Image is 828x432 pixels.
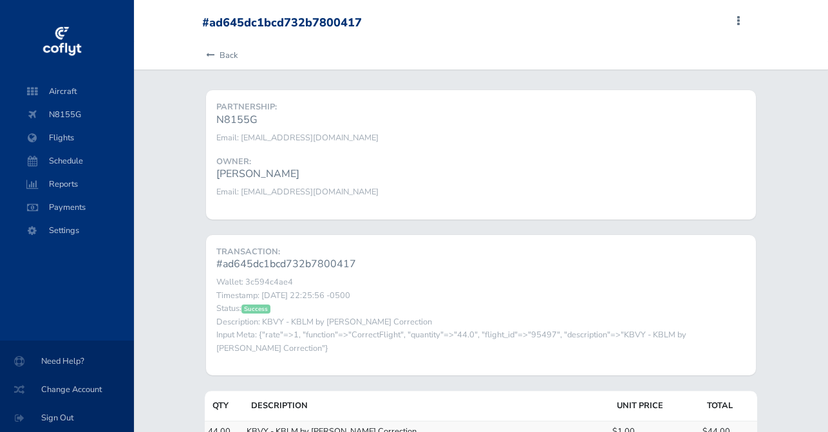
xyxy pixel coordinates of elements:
[23,103,121,126] span: N8155G
[216,168,745,180] h6: [PERSON_NAME]
[216,131,745,144] p: Email: [EMAIL_ADDRESS][DOMAIN_NAME]
[205,391,243,421] th: QTY
[23,196,121,219] span: Payments
[15,350,118,373] span: Need Help?
[15,378,118,401] span: Change Account
[216,114,745,126] h6: N8155G
[216,185,745,198] p: Email: [EMAIL_ADDRESS][DOMAIN_NAME]
[216,156,251,167] strong: OWNER:
[216,101,277,113] strong: PARTNERSHIP:
[15,406,118,429] span: Sign Out
[216,246,280,258] strong: TRANSACTION:
[243,391,609,421] th: DESCRIPTION
[216,258,745,270] h6: #ad645dc1bcd732b7800417
[41,23,83,61] img: coflyt logo
[23,126,121,149] span: Flights
[241,305,270,314] span: Success
[609,391,699,421] th: UNIT PRICE
[23,149,121,173] span: Schedule
[23,173,121,196] span: Reports
[202,41,238,70] a: Back
[699,391,757,421] th: TOTAL
[23,80,121,103] span: Aircraft
[202,16,362,30] div: #ad645dc1bcd732b7800417
[23,219,121,242] span: Settings
[216,276,745,355] p: Wallet: 3c594c4ae4 Timestamp: [DATE] 22:25:56 -0500 Status: Description: KBVY - KBLM by [PERSON_N...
